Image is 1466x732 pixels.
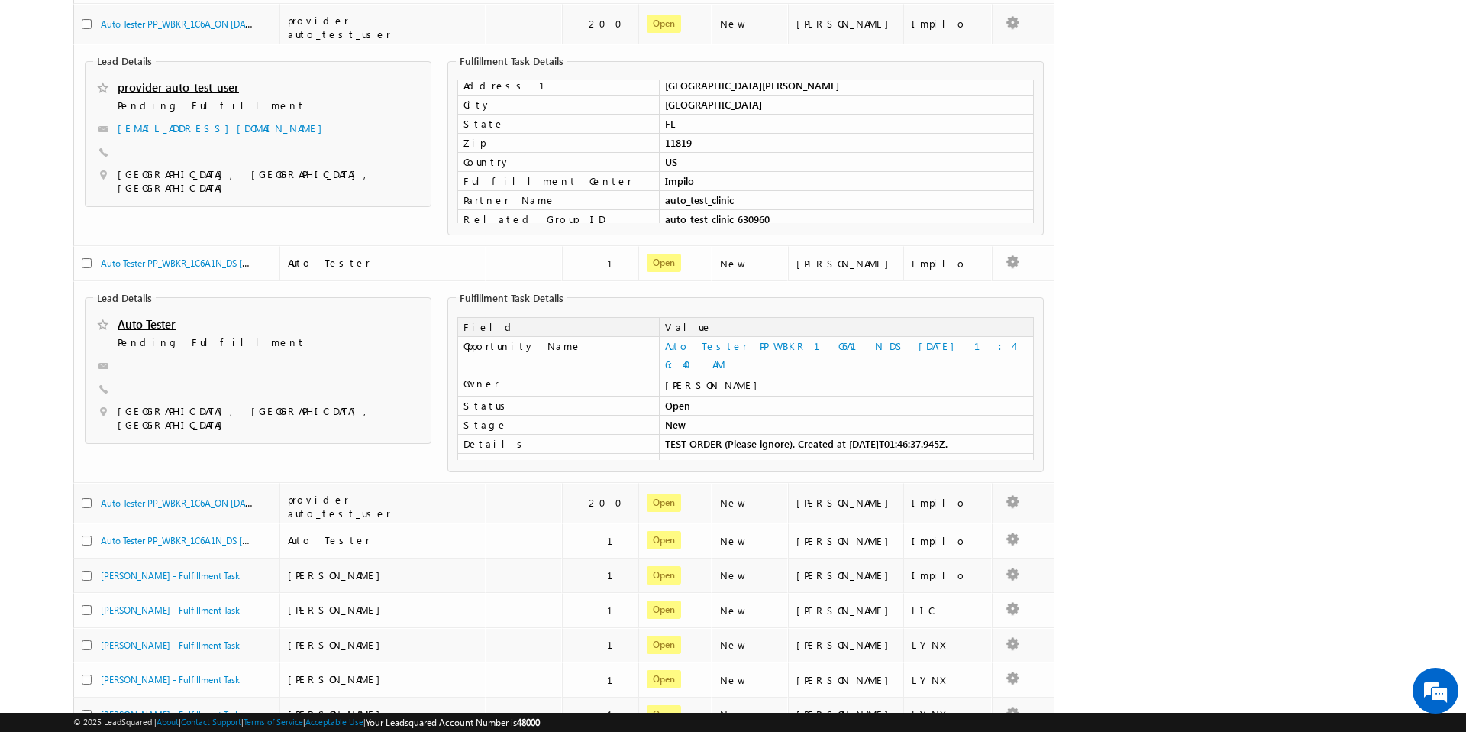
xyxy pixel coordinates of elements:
[288,493,391,520] span: provider auto_test_user
[288,533,370,546] span: Auto Tester
[457,435,659,454] td: Details
[720,638,781,652] div: New
[457,416,659,435] td: Stage
[457,397,659,416] td: Status
[101,17,304,30] a: Auto Tester PP_WBKR_1C6A_ON [DATE] 1:46:39 AM
[101,640,240,651] a: [PERSON_NAME] - Fulfillment Task
[589,496,631,510] div: 200
[659,115,1034,134] td: FL
[912,673,985,687] div: LYNX
[912,604,985,617] div: LIC
[796,496,896,510] div: [PERSON_NAME]
[79,80,257,100] div: Chat with us now
[720,708,781,721] div: New
[118,79,239,95] a: provider auto_test_user
[796,638,896,652] div: [PERSON_NAME]
[288,603,388,616] span: [PERSON_NAME]
[101,604,240,616] a: [PERSON_NAME] - Fulfillment Task
[457,210,659,229] td: Related Group ID
[720,17,781,31] div: New
[118,99,330,114] span: Pending Fulfillment
[517,717,540,728] span: 48000
[288,256,370,269] span: Auto Tester
[647,15,681,33] span: Open
[607,568,631,582] div: 1
[647,705,681,724] span: Open
[607,638,631,652] div: 1
[647,601,681,619] span: Open
[73,715,540,730] span: © 2025 LeadSquared | | | | |
[912,17,985,31] div: Impilo
[659,96,1034,115] td: [GEOGRAPHIC_DATA]
[244,717,303,727] a: Terms of Service
[93,292,156,304] legend: Lead Details
[101,533,312,546] a: Auto Tester PP_WBKR_1C6A1N_DS [DATE] 1:41:27 AM
[118,335,330,351] span: Pending Fulfillment
[20,141,279,458] textarea: Type your message and hit 'Enter'
[457,317,659,337] td: Field
[457,337,659,374] td: Opportunity Name
[456,292,567,304] legend: Fulfillment Task Details
[659,76,1034,96] td: [GEOGRAPHIC_DATA][PERSON_NAME]
[457,374,659,397] td: Owner
[181,717,241,727] a: Contact Support
[305,717,363,727] a: Acceptable Use
[796,708,896,721] div: [PERSON_NAME]
[157,717,179,727] a: About
[796,17,896,31] div: [PERSON_NAME]
[912,496,985,510] div: Impilo
[607,708,631,721] div: 1
[665,378,1028,392] div: [PERSON_NAME]
[607,673,631,687] div: 1
[457,172,659,191] td: Fulfillment Center
[457,96,659,115] td: City
[796,568,896,582] div: [PERSON_NAME]
[659,210,1034,229] td: auto_test_clinic_630960
[457,76,659,96] td: Address 1
[118,316,176,332] a: Auto Tester
[720,604,781,617] div: New
[457,115,659,134] td: State
[647,531,681,549] span: Open
[101,256,312,269] a: Auto Tester PP_WBKR_1C6A1N_DS [DATE] 1:46:40 AM
[659,397,1034,416] td: Open
[720,534,781,548] div: New
[912,708,985,721] div: LYNX
[457,191,659,210] td: Partner Name
[26,80,64,100] img: d_60004797649_company_0_60004797649
[647,670,681,688] span: Open
[659,435,1034,454] td: TEST ORDER (Please ignore). Created at [DATE]T01:46:37.945Z.
[659,191,1034,210] td: auto_test_clinic
[659,416,1034,435] td: New
[647,566,681,585] span: Open
[796,534,896,548] div: [PERSON_NAME]
[288,568,388,581] span: [PERSON_NAME]
[457,153,659,172] td: Country
[912,568,985,582] div: Impilo
[665,339,1013,371] a: Auto Tester PP_WBKR_1C6A1N_DS [DATE] 1:46:40 AM
[366,717,540,728] span: Your Leadsquared Account Number is
[118,404,396,432] span: [GEOGRAPHIC_DATA], [GEOGRAPHIC_DATA], [GEOGRAPHIC_DATA]
[101,709,240,721] a: [PERSON_NAME] - Fulfillment Task
[796,673,896,687] div: [PERSON_NAME]
[659,134,1034,153] td: 11819
[208,471,277,491] em: Start Chat
[647,636,681,654] span: Open
[118,167,396,195] span: [GEOGRAPHIC_DATA], [GEOGRAPHIC_DATA], [GEOGRAPHIC_DATA]
[250,8,287,44] div: Minimize live chat window
[912,534,985,548] div: Impilo
[720,673,781,687] div: New
[101,674,240,685] a: [PERSON_NAME] - Fulfillment Task
[607,534,631,548] div: 1
[607,604,631,617] div: 1
[101,570,240,581] a: [PERSON_NAME] - Fulfillment Task
[456,55,567,67] legend: Fulfillment Task Details
[659,153,1034,172] td: US
[912,257,985,270] div: Impilo
[659,172,1034,191] td: Impilo
[659,317,1034,337] td: Value
[101,496,304,509] a: Auto Tester PP_WBKR_1C6A_ON [DATE] 1:41:26 AM
[118,121,330,134] a: [EMAIL_ADDRESS][DOMAIN_NAME]
[720,257,781,270] div: New
[607,257,631,270] div: 1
